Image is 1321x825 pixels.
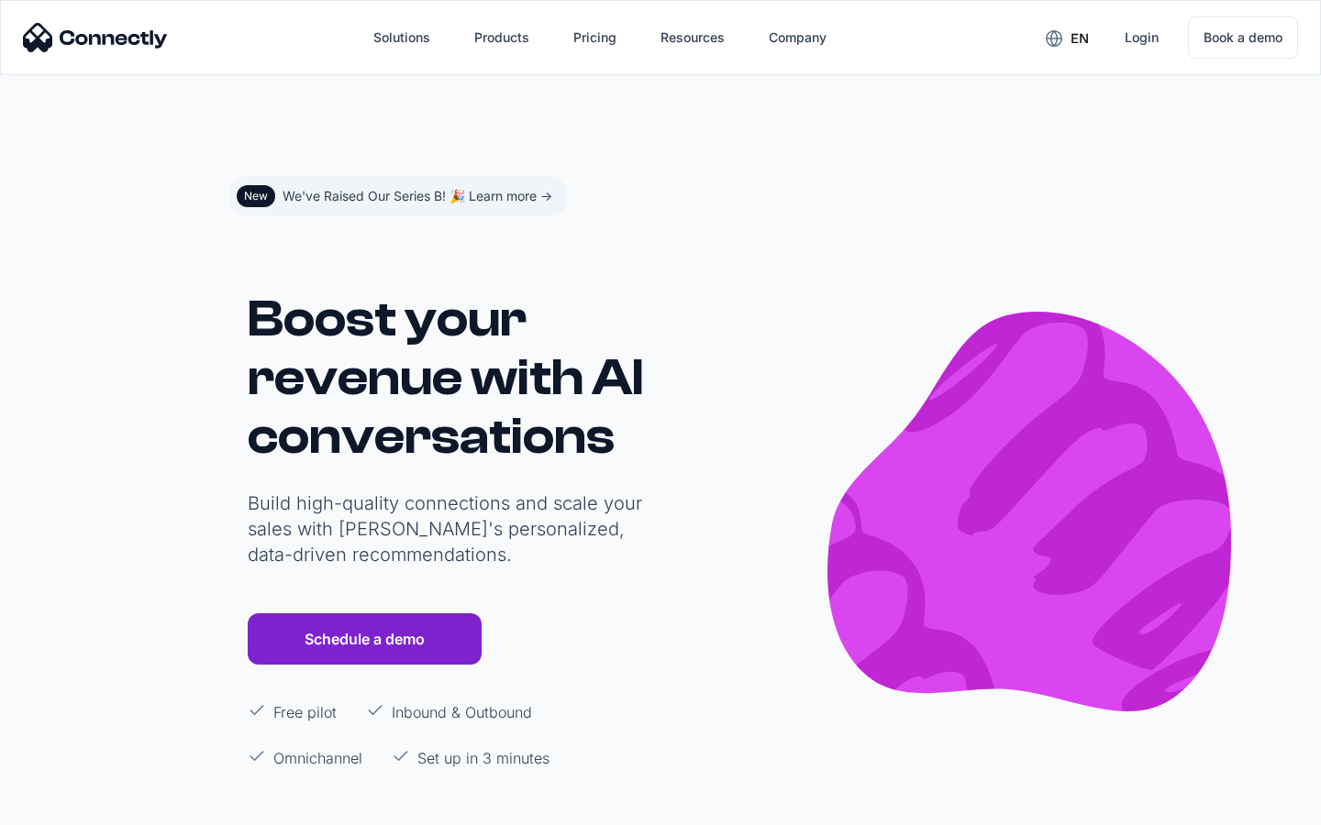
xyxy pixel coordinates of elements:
[392,701,532,723] p: Inbound & Outbound
[1188,16,1298,59] a: Book a demo
[474,25,529,50] div: Products
[229,176,567,216] a: NewWe've Raised Our Series B! 🎉 Learn more ->
[248,290,651,466] h1: Boost your revenue with AI conversations
[23,23,168,52] img: Connectly Logo
[1110,16,1173,60] a: Login
[248,490,651,567] p: Build high-quality connections and scale your sales with [PERSON_NAME]'s personalized, data-drive...
[273,747,362,769] p: Omnichannel
[573,25,616,50] div: Pricing
[273,701,337,723] p: Free pilot
[660,25,725,50] div: Resources
[417,747,549,769] p: Set up in 3 minutes
[18,791,110,819] aside: Language selected: English
[1125,25,1159,50] div: Login
[248,613,482,665] a: Schedule a demo
[559,16,631,60] a: Pricing
[1071,26,1089,51] div: en
[373,25,430,50] div: Solutions
[37,793,110,819] ul: Language list
[283,183,552,209] div: We've Raised Our Series B! 🎉 Learn more ->
[769,25,827,50] div: Company
[244,189,268,203] div: New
